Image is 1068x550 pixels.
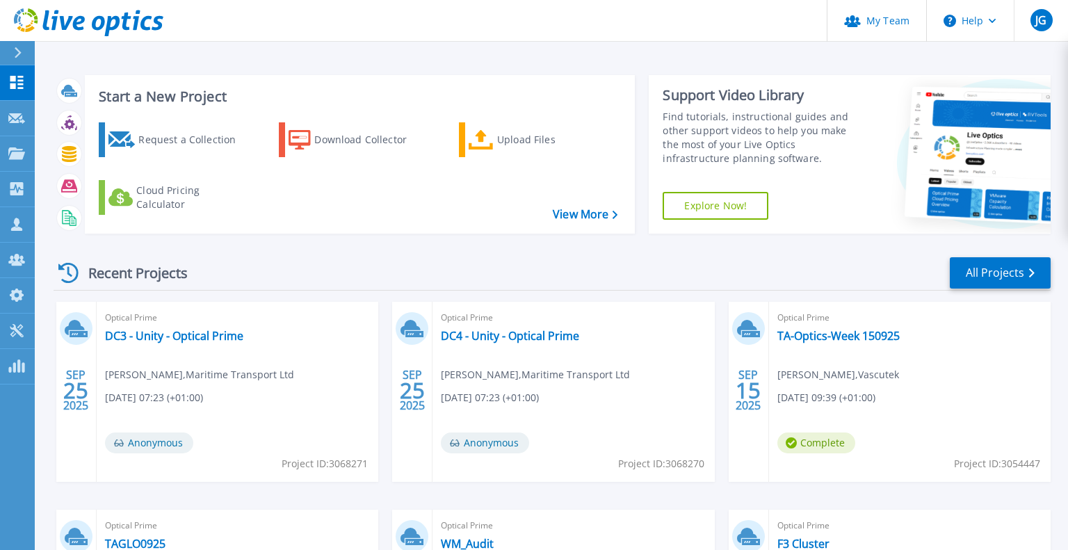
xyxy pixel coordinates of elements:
h3: Start a New Project [99,89,617,104]
span: Optical Prime [441,310,706,325]
a: Cloud Pricing Calculator [99,180,254,215]
a: Request a Collection [99,122,254,157]
span: Optical Prime [105,310,370,325]
span: Optical Prime [441,518,706,533]
div: Download Collector [314,126,426,154]
div: SEP 2025 [63,365,89,416]
span: Optical Prime [105,518,370,533]
div: SEP 2025 [399,365,426,416]
a: Download Collector [279,122,434,157]
a: All Projects [950,257,1051,289]
a: TA-Optics-Week 150925 [777,329,900,343]
a: Upload Files [459,122,614,157]
span: 25 [63,385,88,396]
span: Project ID: 3054447 [954,456,1040,471]
a: Explore Now! [663,192,768,220]
span: [DATE] 07:23 (+01:00) [441,390,539,405]
span: [DATE] 09:39 (+01:00) [777,390,875,405]
span: [DATE] 07:23 (+01:00) [105,390,203,405]
span: Optical Prime [777,518,1042,533]
a: DC3 - Unity - Optical Prime [105,329,243,343]
div: Request a Collection [138,126,250,154]
span: [PERSON_NAME] , Vascutek [777,367,899,382]
span: JG [1035,15,1046,26]
div: Upload Files [497,126,608,154]
div: Find tutorials, instructional guides and other support videos to help you make the most of your L... [663,110,864,165]
span: Anonymous [441,432,529,453]
span: [PERSON_NAME] , Maritime Transport Ltd [441,367,630,382]
a: View More [553,208,617,221]
span: Project ID: 3068271 [282,456,368,471]
a: DC4 - Unity - Optical Prime [441,329,579,343]
span: [PERSON_NAME] , Maritime Transport Ltd [105,367,294,382]
span: Optical Prime [777,310,1042,325]
span: Project ID: 3068270 [618,456,704,471]
div: Recent Projects [54,256,207,290]
span: Anonymous [105,432,193,453]
span: Complete [777,432,855,453]
div: Cloud Pricing Calculator [136,184,248,211]
div: SEP 2025 [735,365,761,416]
div: Support Video Library [663,86,864,104]
span: 25 [400,385,425,396]
span: 15 [736,385,761,396]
